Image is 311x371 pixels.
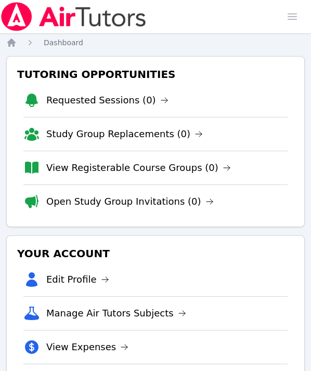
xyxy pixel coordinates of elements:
[15,244,296,263] h3: Your Account
[44,37,83,48] a: Dashboard
[46,306,186,321] a: Manage Air Tutors Subjects
[46,93,169,108] a: Requested Sessions (0)
[46,161,231,175] a: View Registerable Course Groups (0)
[44,38,83,47] span: Dashboard
[46,340,128,354] a: View Expenses
[46,272,109,287] a: Edit Profile
[46,127,203,141] a: Study Group Replacements (0)
[46,194,214,209] a: Open Study Group Invitations (0)
[15,65,296,84] h3: Tutoring Opportunities
[6,37,305,48] nav: Breadcrumb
